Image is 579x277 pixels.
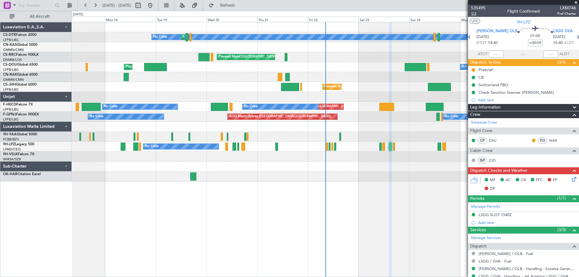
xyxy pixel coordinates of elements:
[3,87,19,92] a: LFPB/LBG
[557,59,566,65] span: (3/4)
[18,1,53,10] input: Trip Number
[3,63,38,67] a: CS-DOUGlobal 6500
[489,158,502,163] a: ZJO
[3,33,16,37] span: CS-DTR
[3,147,21,152] a: LFMD/CEQ
[476,28,517,34] span: [PERSON_NAME] OLB
[553,177,557,183] span: FP
[90,112,103,121] div: No Crew
[530,33,540,39] span: 01:00
[476,34,489,40] span: [DATE]
[479,90,554,95] div: Check Sanction Scanner [PERSON_NAME]
[3,83,16,87] span: CS-JHH
[244,102,258,111] div: No Crew
[3,143,34,146] a: 9H-LPZLegacy 500
[3,33,36,37] a: CS-DTRFalcon 2000
[478,51,488,57] span: ATOT
[479,212,512,217] div: LSGG SLOT 1540Z
[293,102,388,111] div: Planned Maint [GEOGRAPHIC_DATA] ([GEOGRAPHIC_DATA])
[219,52,314,61] div: Planned Maint [GEOGRAPHIC_DATA] ([GEOGRAPHIC_DATA])
[478,220,576,225] div: Add new
[470,111,480,118] span: Crew
[3,107,19,112] a: LFPB/LBG
[324,82,419,91] div: Planned Maint [GEOGRAPHIC_DATA] ([GEOGRAPHIC_DATA])
[3,43,37,47] a: CN-KASGlobal 5000
[477,157,487,164] div: ISP
[104,102,118,111] div: No Crew
[470,167,527,174] span: Dispatch Checks and Weather
[490,177,495,183] span: MF
[557,195,566,201] span: (1/1)
[488,40,498,46] span: 14:40
[153,33,167,42] div: No Crew
[559,51,569,57] span: ALDT
[308,17,359,22] div: Fri 22
[3,58,22,62] a: DNMM/LOS
[3,63,17,67] span: CS-DOU
[470,147,493,154] span: Cabin Crew
[215,3,240,8] span: Refresh
[471,11,486,16] span: 1/2
[471,204,500,210] a: Manage Permits
[553,28,573,34] span: LSGG GVA
[471,120,497,126] a: Schedule Crew
[462,62,487,71] div: A/C Unavailable
[3,157,21,162] a: WMSA/SZB
[505,177,511,183] span: AC
[126,62,221,71] div: Planned Maint [GEOGRAPHIC_DATA] ([GEOGRAPHIC_DATA])
[489,51,504,58] input: --:--
[229,112,331,121] div: AOG Maint Hyères ([GEOGRAPHIC_DATA]-[GEOGRAPHIC_DATA])
[470,227,486,234] span: Services
[207,17,257,22] div: Wed 20
[206,1,242,10] button: Refresh
[3,117,19,122] a: LFPB/LBG
[3,73,38,77] a: CN-RAKGlobal 6000
[479,75,484,80] div: CB
[479,259,511,264] a: LSGG / GVA - Fuel
[470,243,487,250] span: Dispatch
[3,43,17,47] span: CN-KAS
[3,137,19,142] a: FCBB/BZV
[145,142,159,151] div: No Crew
[479,251,533,256] a: [PERSON_NAME] / OLB - Fuel
[460,17,511,22] div: Mon 25
[3,68,19,72] a: LFPB/LBG
[557,11,576,16] span: Pref Charter
[470,195,484,202] span: Permits
[538,137,548,144] div: FO
[517,19,530,25] span: 9H-LPZ
[257,17,308,22] div: Thu 21
[478,97,576,102] div: Add new
[489,138,502,143] a: DAU
[156,17,207,22] div: Tue 19
[476,40,486,46] span: ETOT
[359,17,409,22] div: Sat 23
[105,17,156,22] div: Mon 18
[479,266,576,271] a: [PERSON_NAME] / OLB - Handling - Eccelsa General Aviation [PERSON_NAME] / OLB
[3,103,33,106] a: F-HECDFalcon 7X
[479,67,493,72] div: Prebrief
[490,186,495,192] span: DP
[3,113,16,116] span: F-GPNJ
[3,143,15,146] span: 9H-LPZ
[7,12,65,21] button: All Aircraft
[3,153,34,156] a: 9H-VSLKFalcon 7X
[3,83,36,87] a: CS-JHHGlobal 6000
[471,235,501,241] a: Manage Services
[16,14,64,19] span: All Aircraft
[477,137,487,144] div: CP
[479,82,508,87] div: Switzerland FBO
[3,73,17,77] span: CN-RAK
[3,53,39,57] a: CS-RRCFalcon 900LX
[553,40,563,46] span: 15:40
[3,153,18,156] span: 9H-VSLK
[521,177,526,183] span: CR
[3,48,24,52] a: GMMN/CMN
[549,138,563,143] a: MAX
[470,104,501,111] span: Leg Information
[54,17,105,22] div: Sun 17
[557,227,566,233] span: (3/3)
[3,133,17,136] span: 9H-YAA
[470,127,492,134] span: Flight Crew
[3,133,37,136] a: 9H-YAAGlobal 5000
